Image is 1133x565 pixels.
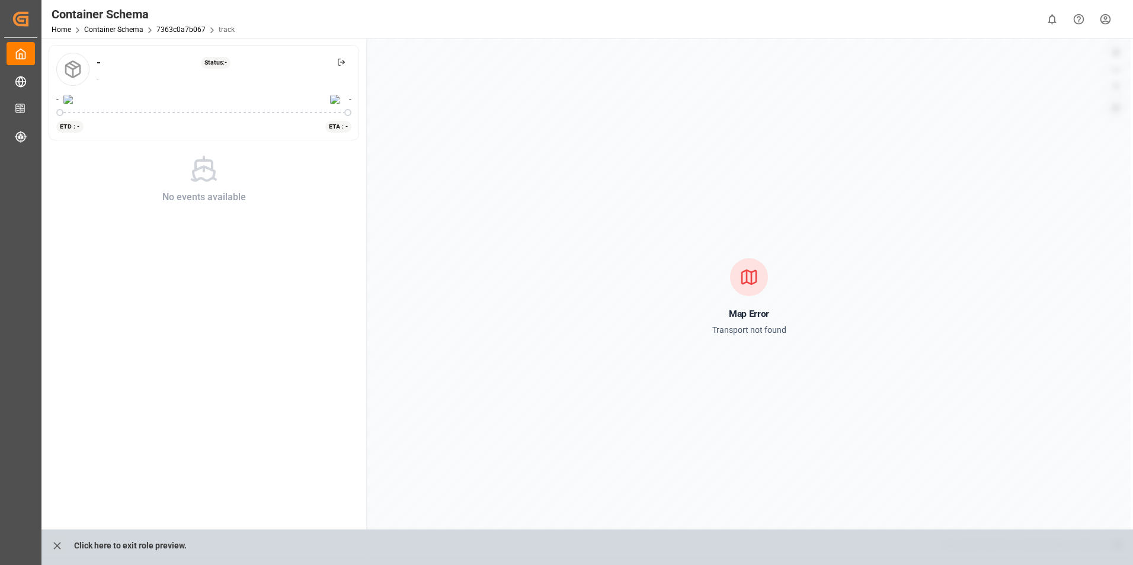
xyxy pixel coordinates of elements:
[97,73,351,84] div: -
[162,190,246,204] div: No events available
[729,304,769,323] h2: Map Error
[63,95,78,104] img: Netherlands
[84,25,143,34] a: Container Schema
[56,121,84,133] div: ETD : -
[74,534,187,557] p: Click here to exit role preview.
[52,5,235,23] div: Container Schema
[1039,6,1065,33] button: show 0 new notifications
[52,25,71,34] a: Home
[56,93,59,105] span: -
[201,57,231,69] div: Status: -
[330,95,344,104] img: Netherlands
[97,54,101,70] div: -
[349,93,351,105] span: -
[712,323,786,338] p: Transport not found
[325,121,352,133] div: ETA : -
[156,25,206,34] a: 7363c0a7b067
[45,534,69,557] button: close role preview
[1065,6,1092,33] button: Help Center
